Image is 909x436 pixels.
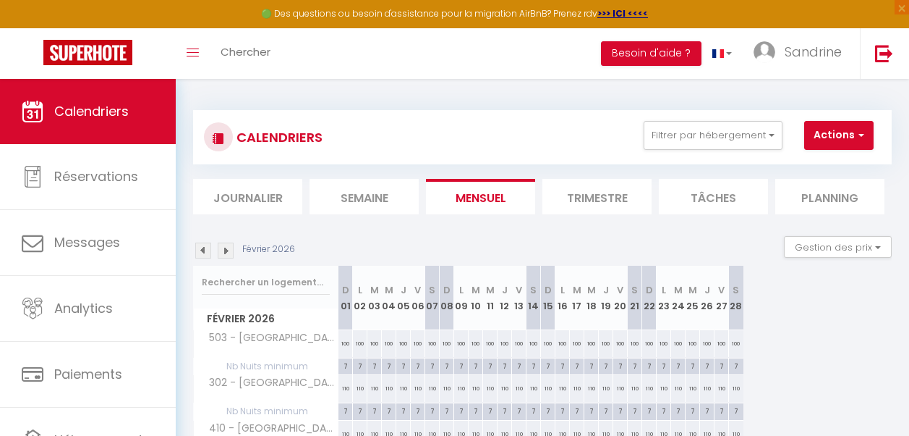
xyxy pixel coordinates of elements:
div: 100 [671,330,686,357]
abbr: D [443,283,451,297]
th: 22 [642,266,657,330]
th: 03 [367,266,382,330]
th: 05 [396,266,411,330]
button: Actions [804,121,874,150]
div: 7 [512,359,526,372]
abbr: S [429,283,435,297]
div: 7 [440,359,453,372]
div: 7 [498,359,511,372]
div: 110 [526,375,541,402]
li: Journalier [193,179,302,214]
div: 110 [657,375,671,402]
span: 302 - [GEOGRAPHIC_DATA][US_STATE] [196,375,341,391]
div: 110 [498,375,512,402]
button: Filtrer par hébergement [644,121,782,150]
div: 110 [353,375,367,402]
abbr: D [646,283,653,297]
div: 100 [555,330,570,357]
div: 7 [526,403,540,417]
div: 7 [396,403,410,417]
div: 110 [483,375,498,402]
th: 20 [613,266,628,330]
div: 7 [338,359,352,372]
abbr: M [688,283,697,297]
div: 7 [657,403,670,417]
div: 7 [483,403,497,417]
th: 10 [469,266,483,330]
div: 100 [657,330,671,357]
abbr: D [545,283,552,297]
div: 100 [714,330,729,357]
span: Messages [54,233,120,251]
div: 110 [628,375,642,402]
div: 7 [613,403,627,417]
div: 7 [526,359,540,372]
th: 14 [526,266,541,330]
abbr: M [486,283,495,297]
img: logout [875,44,893,62]
div: 7 [570,359,584,372]
th: 21 [628,266,642,330]
div: 110 [541,375,555,402]
div: 100 [686,330,700,357]
li: Semaine [310,179,419,214]
th: 24 [671,266,686,330]
div: 7 [570,403,584,417]
span: Nb Nuits minimum [194,359,338,374]
abbr: J [603,283,609,297]
div: 7 [469,359,482,372]
div: 7 [657,359,670,372]
div: 7 [440,403,453,417]
div: 7 [613,359,627,372]
abbr: M [587,283,596,297]
div: 100 [338,330,353,357]
div: 110 [584,375,599,402]
span: Réservations [54,167,138,185]
abbr: M [674,283,683,297]
div: 100 [483,330,498,357]
div: 7 [411,359,424,372]
div: 110 [570,375,584,402]
abbr: V [414,283,421,297]
div: 7 [498,403,511,417]
div: 110 [671,375,686,402]
li: Mensuel [426,179,535,214]
th: 27 [714,266,729,330]
div: 7 [555,359,569,372]
div: 7 [338,403,352,417]
th: 16 [555,266,570,330]
div: 100 [396,330,411,357]
div: 100 [628,330,642,357]
th: 09 [454,266,469,330]
abbr: S [631,283,638,297]
div: 100 [498,330,512,357]
div: 110 [367,375,382,402]
div: 100 [584,330,599,357]
span: 503 - [GEOGRAPHIC_DATA][US_STATE] [196,330,341,346]
div: 7 [628,359,641,372]
abbr: M [385,283,393,297]
div: 100 [367,330,382,357]
th: 28 [729,266,743,330]
div: 7 [700,403,714,417]
div: 100 [599,330,613,357]
th: 15 [541,266,555,330]
th: 26 [700,266,714,330]
div: 7 [454,403,468,417]
th: 11 [483,266,498,330]
abbr: V [718,283,725,297]
div: 7 [541,403,555,417]
span: Analytics [54,299,113,317]
div: 100 [613,330,628,357]
abbr: M [573,283,581,297]
div: 7 [353,403,367,417]
span: Nb Nuits minimum [194,403,338,419]
div: 110 [469,375,483,402]
div: 100 [541,330,555,357]
div: 7 [714,359,728,372]
th: 08 [440,266,454,330]
div: 7 [642,403,656,417]
abbr: L [358,283,362,297]
div: 110 [382,375,396,402]
button: Gestion des prix [784,236,892,258]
